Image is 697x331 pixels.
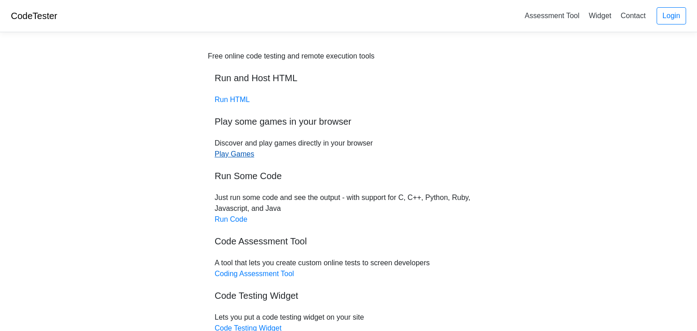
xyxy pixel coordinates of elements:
[215,150,254,158] a: Play Games
[585,8,615,23] a: Widget
[215,73,482,83] h5: Run and Host HTML
[215,236,482,247] h5: Code Assessment Tool
[208,51,374,62] div: Free online code testing and remote execution tools
[215,270,294,277] a: Coding Assessment Tool
[617,8,649,23] a: Contact
[215,290,482,301] h5: Code Testing Widget
[657,7,686,24] a: Login
[215,116,482,127] h5: Play some games in your browser
[521,8,583,23] a: Assessment Tool
[215,170,482,181] h5: Run Some Code
[11,11,57,21] a: CodeTester
[215,96,250,103] a: Run HTML
[215,215,247,223] a: Run Code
